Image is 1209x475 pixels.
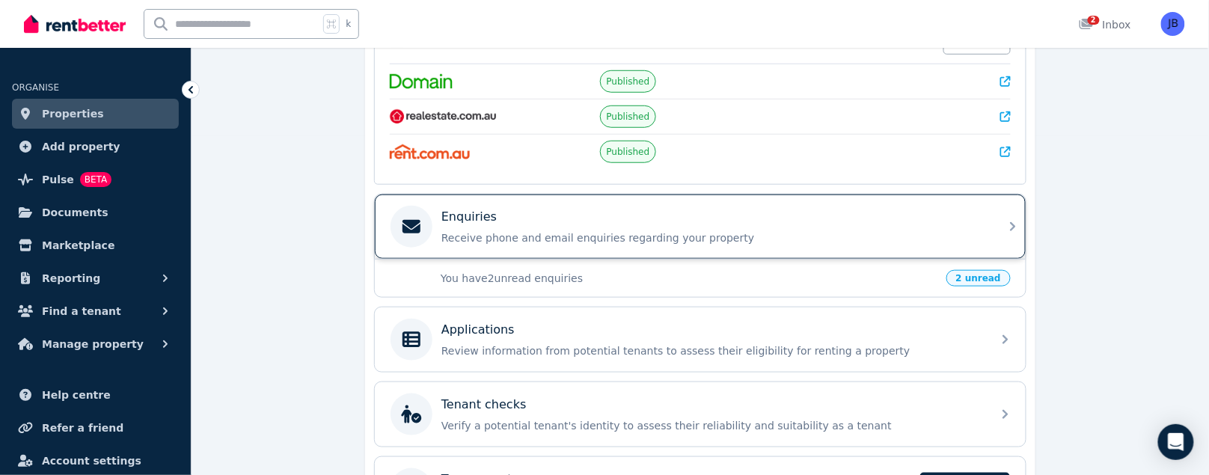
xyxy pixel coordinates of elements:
[441,343,983,358] p: Review information from potential tenants to assess their eligibility for renting a property
[390,74,453,89] img: Domain.com.au
[441,271,937,286] p: You have 2 unread enquiries
[24,13,126,35] img: RentBetter
[42,419,123,437] span: Refer a friend
[12,230,179,260] a: Marketplace
[1161,12,1185,36] img: Jeremy Baker
[346,18,351,30] span: k
[12,132,179,162] a: Add property
[1158,424,1194,460] div: Open Intercom Messenger
[1088,16,1100,25] span: 2
[390,109,497,124] img: RealEstate.com.au
[607,76,650,88] span: Published
[12,380,179,410] a: Help centre
[42,105,104,123] span: Properties
[42,386,111,404] span: Help centre
[12,296,179,326] button: Find a tenant
[441,418,983,433] p: Verify a potential tenant's identity to assess their reliability and suitability as a tenant
[12,329,179,359] button: Manage property
[80,172,111,187] span: BETA
[12,197,179,227] a: Documents
[12,413,179,443] a: Refer a friend
[390,144,470,159] img: Rent.com.au
[42,203,108,221] span: Documents
[12,263,179,293] button: Reporting
[375,194,1026,259] a: EnquiriesReceive phone and email enquiries regarding your property
[441,321,515,339] p: Applications
[12,82,59,93] span: ORGANISE
[42,138,120,156] span: Add property
[12,99,179,129] a: Properties
[42,302,121,320] span: Find a tenant
[441,208,497,226] p: Enquiries
[1079,17,1131,32] div: Inbox
[42,236,114,254] span: Marketplace
[607,111,650,123] span: Published
[441,230,983,245] p: Receive phone and email enquiries regarding your property
[12,165,179,194] a: PulseBETA
[42,335,144,353] span: Manage property
[441,396,527,414] p: Tenant checks
[375,307,1026,372] a: ApplicationsReview information from potential tenants to assess their eligibility for renting a p...
[42,452,141,470] span: Account settings
[375,382,1026,447] a: Tenant checksVerify a potential tenant's identity to assess their reliability and suitability as ...
[607,146,650,158] span: Published
[946,270,1011,286] span: 2 unread
[42,171,74,189] span: Pulse
[42,269,100,287] span: Reporting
